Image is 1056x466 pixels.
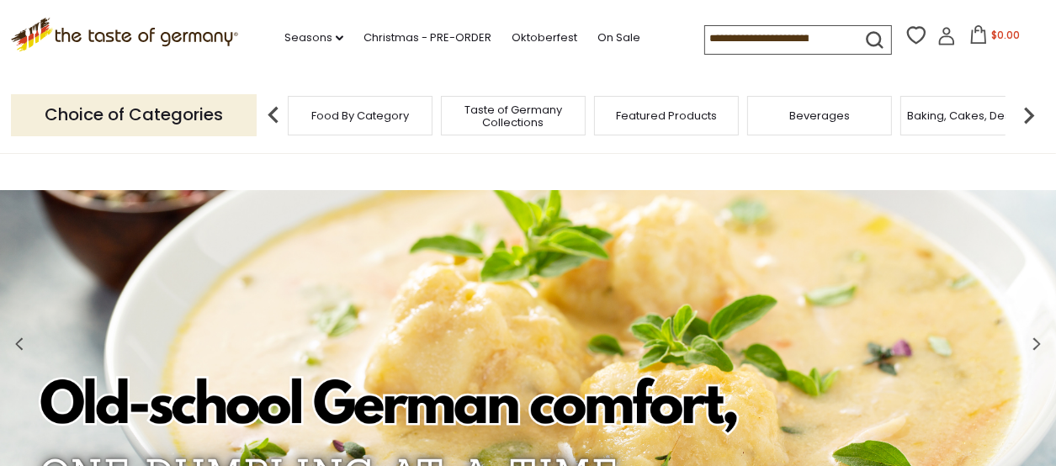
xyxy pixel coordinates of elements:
[789,109,850,122] a: Beverages
[991,28,1020,42] span: $0.00
[257,98,290,132] img: previous arrow
[597,29,640,47] a: On Sale
[284,29,343,47] a: Seasons
[11,94,257,135] p: Choice of Categories
[512,29,577,47] a: Oktoberfest
[363,29,491,47] a: Christmas - PRE-ORDER
[311,109,409,122] a: Food By Category
[959,25,1031,50] button: $0.00
[616,109,717,122] a: Featured Products
[446,103,581,129] a: Taste of Germany Collections
[908,109,1038,122] a: Baking, Cakes, Desserts
[1012,98,1046,132] img: next arrow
